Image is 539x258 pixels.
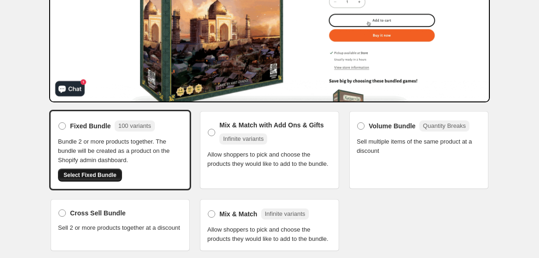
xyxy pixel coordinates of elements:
span: 100 variants [118,122,151,129]
span: Sell multiple items of the same product at a discount [357,137,481,156]
span: Allow shoppers to pick and choose the products they would like to add to the bundle. [207,150,332,169]
span: Volume Bundle [369,121,416,131]
span: Sell 2 or more products together at a discount [58,223,180,233]
span: Infinite variants [223,135,263,142]
button: Select Fixed Bundle [58,169,122,182]
span: Quantity Breaks [423,122,466,129]
span: Select Fixed Bundle [64,171,116,179]
span: Fixed Bundle [70,121,111,131]
span: Mix & Match [219,209,257,219]
span: Cross Sell Bundle [70,208,126,218]
span: Bundle 2 or more products together. The bundle will be created as a product on the Shopify admin ... [58,137,182,165]
span: Infinite variants [265,210,305,217]
span: Allow shoppers to pick and choose the products they would like to add to the bundle. [207,225,332,244]
span: Mix & Match with Add Ons & Gifts [219,120,324,130]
